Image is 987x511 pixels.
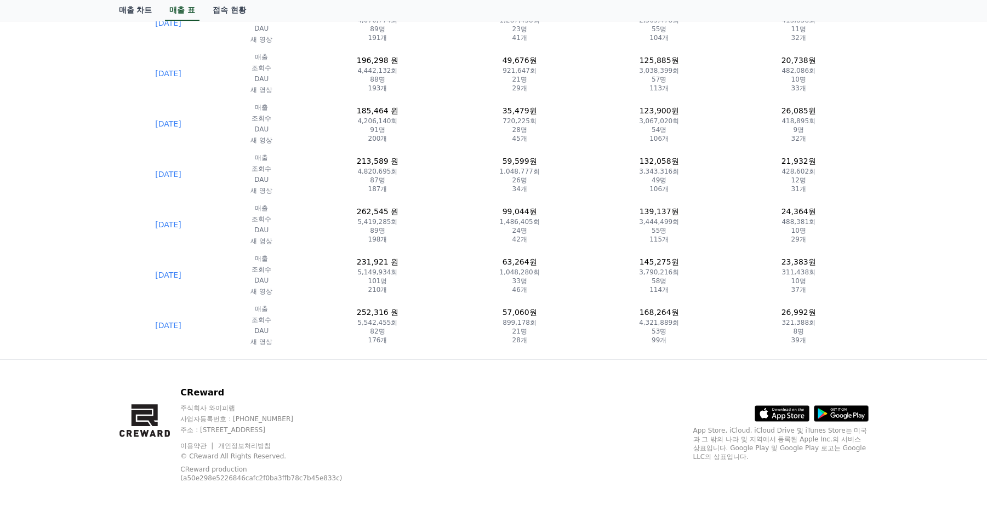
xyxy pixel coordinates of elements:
p: CReward [180,386,373,399]
p: 46개 [454,285,585,294]
p: 3,067,020회 [594,117,724,125]
td: [DATE] [119,48,218,99]
p: 35,479원 [454,105,585,117]
p: 1,048,777회 [454,167,585,176]
p: 21명 [454,75,585,84]
p: 42개 [454,235,585,244]
p: 3,038,399회 [594,66,724,75]
p: 조회수 [222,114,301,123]
p: 252,316 원 [310,307,446,318]
p: 196,298 원 [310,55,446,66]
p: 24명 [454,226,585,235]
p: © CReward All Rights Reserved. [180,452,373,461]
p: 482,086회 [733,66,864,75]
p: 3,444,499회 [594,217,724,226]
p: 210개 [310,285,446,294]
p: 99,044원 [454,206,585,217]
p: 89명 [310,25,446,33]
p: 주소 : [STREET_ADDRESS] [180,426,373,434]
p: 매출 [222,153,301,162]
p: 12명 [733,176,864,185]
a: 개인정보처리방침 [218,442,271,450]
p: 132,058원 [594,156,724,167]
td: [DATE] [119,99,218,149]
p: 59,599원 [454,156,585,167]
p: App Store, iCloud, iCloud Drive 및 iTunes Store는 미국과 그 밖의 나라 및 지역에서 등록된 Apple Inc.의 서비스 상표입니다. Goo... [693,426,869,461]
p: 새 영상 [222,237,301,245]
p: 87명 [310,176,446,185]
p: 33명 [454,277,585,285]
p: 새 영상 [222,85,301,94]
p: 9명 [733,125,864,134]
p: 11명 [733,25,864,33]
p: 3,790,216회 [594,268,724,277]
p: 198개 [310,235,446,244]
p: 49명 [594,176,724,185]
p: DAU [222,326,301,335]
a: 이용약관 [180,442,215,450]
p: 168,264원 [594,307,724,318]
p: 899,178회 [454,318,585,327]
p: 82명 [310,327,446,336]
p: 1,048,280회 [454,268,585,277]
p: 88명 [310,75,446,84]
p: 428,602회 [733,167,864,176]
p: 새 영상 [222,136,301,145]
p: 사업자등록번호 : [PHONE_NUMBER] [180,415,373,423]
p: 213,589 원 [310,156,446,167]
p: 99개 [594,336,724,345]
p: 55명 [594,25,724,33]
p: 139,137원 [594,206,724,217]
p: 새 영상 [222,186,301,195]
p: 29개 [733,235,864,244]
p: 1,486,405회 [454,217,585,226]
p: 34개 [454,185,585,193]
p: 104개 [594,33,724,42]
p: 185,464 원 [310,105,446,117]
p: 113개 [594,84,724,93]
p: 41개 [454,33,585,42]
p: 5,542,455회 [310,318,446,327]
a: Home [3,347,72,375]
p: 28명 [454,125,585,134]
p: 23명 [454,25,585,33]
p: 311,438회 [733,268,864,277]
p: 새 영상 [222,287,301,296]
p: 187개 [310,185,446,193]
p: 3,343,316회 [594,167,724,176]
p: 418,895회 [733,117,864,125]
p: 조회수 [222,164,301,173]
p: 45개 [454,134,585,143]
p: 5,149,934회 [310,268,446,277]
p: 10명 [733,226,864,235]
p: 31개 [733,185,864,193]
p: 921,647회 [454,66,585,75]
p: 4,206,140회 [310,117,446,125]
p: DAU [222,125,301,134]
p: 26명 [454,176,585,185]
p: 57명 [594,75,724,84]
p: 8명 [733,327,864,336]
p: 5,419,285회 [310,217,446,226]
p: 114개 [594,285,724,294]
p: 91명 [310,125,446,134]
p: DAU [222,276,301,285]
p: 720,225회 [454,117,585,125]
p: 57,060원 [454,307,585,318]
p: 53명 [594,327,724,336]
p: DAU [222,226,301,234]
span: Home [28,364,47,372]
p: 32개 [733,33,864,42]
p: 매출 [222,204,301,213]
p: 106개 [594,185,724,193]
p: 조회수 [222,64,301,72]
p: 32개 [733,134,864,143]
p: 101명 [310,277,446,285]
p: 20,738원 [733,55,864,66]
p: 115개 [594,235,724,244]
td: [DATE] [119,199,218,250]
p: CReward production (a50e298e5226846cafc2f0ba3ffb78c7b45e833c) [180,465,356,483]
p: 매출 [222,305,301,313]
p: 123,900원 [594,105,724,117]
p: 193개 [310,84,446,93]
